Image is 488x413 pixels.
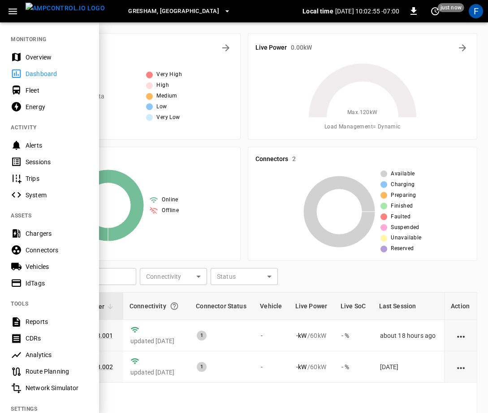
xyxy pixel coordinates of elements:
[26,69,88,78] div: Dashboard
[26,174,88,183] div: Trips
[26,86,88,95] div: Fleet
[26,141,88,150] div: Alerts
[428,4,442,18] button: set refresh interval
[26,158,88,166] div: Sessions
[26,246,88,255] div: Connectors
[26,229,88,238] div: Chargers
[26,367,88,376] div: Route Planning
[26,191,88,200] div: System
[438,3,464,12] span: just now
[302,7,333,16] p: Local time
[26,3,105,14] img: ampcontrol.io logo
[26,350,88,359] div: Analytics
[26,383,88,392] div: Network Simulator
[26,53,88,62] div: Overview
[26,334,88,343] div: CDRs
[128,6,219,17] span: Gresham, [GEOGRAPHIC_DATA]
[26,102,88,111] div: Energy
[26,279,88,288] div: IdTags
[469,4,483,18] div: profile-icon
[335,7,399,16] p: [DATE] 10:02:55 -07:00
[26,262,88,271] div: Vehicles
[26,317,88,326] div: Reports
